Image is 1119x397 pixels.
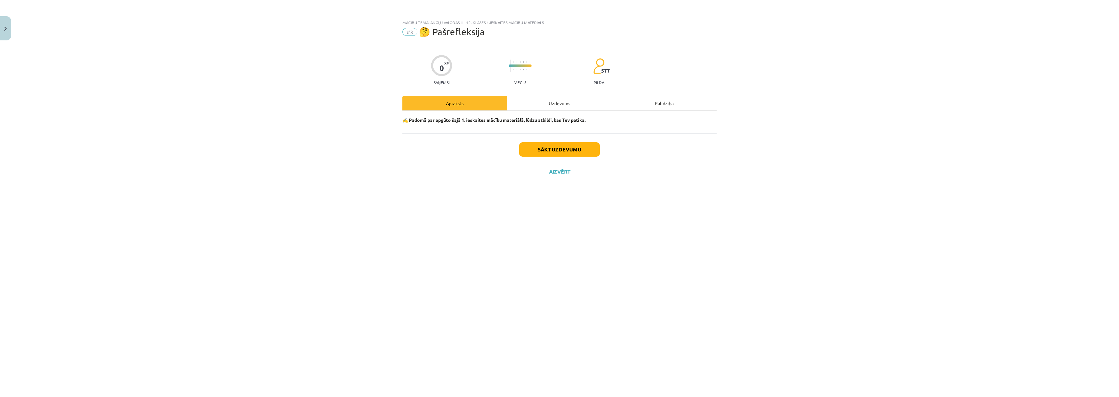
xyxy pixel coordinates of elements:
[612,96,717,110] div: Palīdzība
[510,60,511,72] img: icon-long-line-d9ea69661e0d244f92f715978eff75569469978d946b2353a9bb055b3ed8787d.svg
[601,68,610,74] span: 577
[402,28,417,36] span: #3
[431,80,452,85] p: Saņemsi
[444,61,449,65] span: XP
[520,61,520,63] img: icon-short-line-57e1e144782c952c97e751825c79c345078a6d821885a25fce030b3d8c18986b.svg
[419,26,485,37] span: 🤔 Pašrefleksija
[520,69,520,70] img: icon-short-line-57e1e144782c952c97e751825c79c345078a6d821885a25fce030b3d8c18986b.svg
[507,96,612,110] div: Uzdevums
[514,80,526,85] p: Viegls
[439,64,444,73] div: 0
[4,27,7,31] img: icon-close-lesson-0947bae3869378f0d4975bcd49f059093ad1ed9edebbc8119c70593378902aed.svg
[519,142,600,157] button: Sākt uzdevumu
[402,20,717,25] div: Mācību tēma: Angļu valodas ii - 12. klases 1.ieskaites mācību materiāls
[523,69,524,70] img: icon-short-line-57e1e144782c952c97e751825c79c345078a6d821885a25fce030b3d8c18986b.svg
[547,168,572,175] button: Aizvērt
[593,58,604,74] img: students-c634bb4e5e11cddfef0936a35e636f08e4e9abd3cc4e673bd6f9a4125e45ecb1.svg
[402,96,507,110] div: Apraksts
[594,80,604,85] p: pilda
[523,61,524,63] img: icon-short-line-57e1e144782c952c97e751825c79c345078a6d821885a25fce030b3d8c18986b.svg
[402,117,586,123] strong: ✍️ Padomā par apgūto šajā 1. ieskaites mācību materiālā, lūdzu atbildi, kas Tev patika.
